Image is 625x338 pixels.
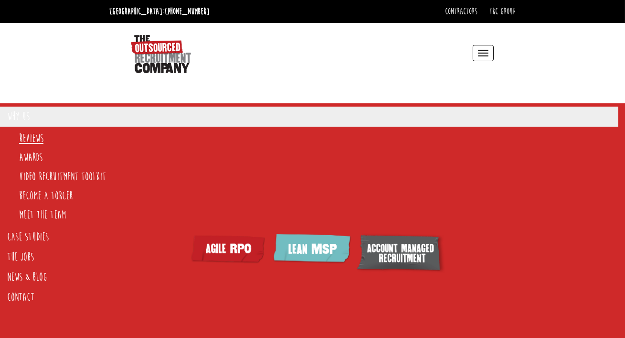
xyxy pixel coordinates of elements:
a: [PHONE_NUMBER] [165,6,210,17]
img: The Outsourced Recruitment Company [131,35,191,73]
img: Agile RPO [189,233,270,264]
img: lean MSP [270,233,356,266]
img: Account managed recruitment [356,233,447,274]
a: Video Recruitment Toolkit [19,170,106,183]
a: TRC Group [490,6,516,17]
a: Contractors [445,6,478,17]
a: Awards [19,151,42,164]
a: Become a TORCer [19,189,73,202]
a: Reviews [19,132,43,145]
a: Meet the team [19,208,66,221]
li: [GEOGRAPHIC_DATA]: [107,4,212,19]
